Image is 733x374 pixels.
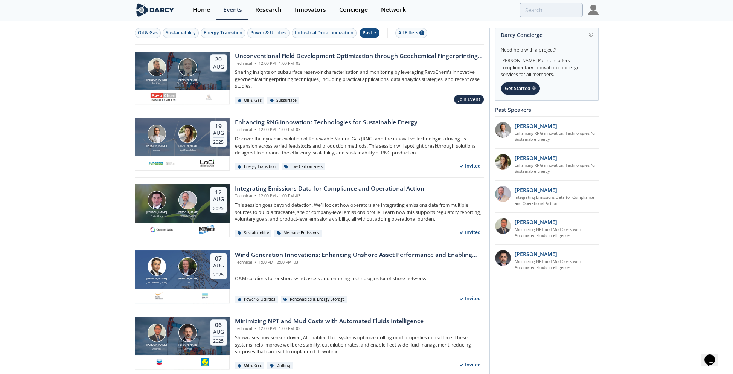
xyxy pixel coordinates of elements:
a: Bob Aylsworth [PERSON_NAME] RevoChem John Sinclair [PERSON_NAME] Sinclair Exploration LLC 20 Aug ... [135,52,484,104]
div: Oil & Gas [235,97,265,104]
img: Bob Aylsworth [148,58,166,76]
div: 07 [213,255,224,263]
div: 2025 [213,137,224,145]
img: Nicole Neff [178,125,197,143]
img: logo-wide.svg [135,3,176,17]
a: Minimizing NPT and Mud Costs with Automated Fluids Intelligence [515,227,599,239]
div: Aug [213,328,224,335]
div: [PERSON_NAME] [145,343,168,347]
div: Power & Utilities [235,296,278,303]
p: O&M solutions for onshore wind assets and enabling technologies for offshore networks [235,275,484,282]
div: [PERSON_NAME] [176,211,200,215]
div: Network [381,7,406,13]
div: Aug [213,130,224,136]
span: • [253,61,258,66]
button: Industrial Decarbonization [292,28,357,38]
p: Discover the dynamic evolution of Renewable Natural Gas (RNG) and the innovative technologies dri... [235,136,484,156]
div: Concierge [339,7,368,13]
div: Technical 1:00 PM - 2:00 PM -03 [235,260,484,266]
div: Renewables & Energy Storage [281,296,348,303]
div: Wind Generation Innovations: Enhancing Onshore Asset Performance and Enabling Offshore Networks [235,250,484,260]
div: Absmart [145,347,168,350]
p: This session goes beyond detection. We’ll look at how operators are integrating emissions data fr... [235,202,484,223]
img: Brahim Ghrissi [178,324,197,342]
span: • [253,127,258,132]
div: Oil & Gas [235,362,265,369]
a: Enhancing RNG innovation: Technologies for Sustainable Energy [515,163,599,175]
div: [PERSON_NAME] Partners offers complimentary innovation concierge services for all members. [501,53,593,78]
img: 737ad19b-6c50-4cdf-92c7-29f5966a019e [495,154,511,170]
div: Innovators [295,7,326,13]
img: 0796ef69-b90a-4e68-ba11-5d0191a10bb8 [495,250,511,266]
div: Past [360,28,379,38]
div: [PERSON_NAME] [176,78,200,82]
img: f391ab45-d698-4384-b787-576124f63af6 [495,218,511,234]
button: Oil & Gas [135,28,161,38]
span: • [253,260,258,265]
img: 1682076415445-contextlabs.png [148,225,175,234]
img: information.svg [589,33,593,37]
div: 12 [213,189,224,196]
div: Aug [213,262,224,269]
div: 2025 [213,336,224,344]
button: Power & Utilities [247,28,290,38]
div: [PERSON_NAME] [145,78,168,82]
div: 19 [213,122,224,130]
div: 06 [213,321,224,329]
div: [PERSON_NAME] [145,211,168,215]
div: Need help with a project? [501,41,593,53]
img: John Sinclair [178,58,197,76]
img: Nathan Brawn [148,191,166,209]
div: DNV [176,281,200,284]
div: Context Labs [145,215,168,218]
img: 1677164726811-Captura%20de%20pantalla%202023-02-23%20120513.png [154,292,164,301]
div: Anessa [145,148,168,151]
div: Energy Transition [204,29,242,36]
div: Sustainability [166,29,196,36]
iframe: chat widget [701,344,725,366]
div: Invited [456,360,484,370]
img: revochem.com.png [150,92,177,101]
a: Travis Douville [PERSON_NAME] [GEOGRAPHIC_DATA] Morgan Putnam [PERSON_NAME] DNV 07 Aug 2025 Wind ... [135,250,484,303]
p: [PERSON_NAME] [515,154,557,162]
div: Events [223,7,242,13]
img: Victor Saet [148,324,166,342]
div: Industrial Decarbonization [295,29,354,36]
div: Home [193,7,210,13]
div: Sustainability [235,230,272,237]
div: Research [255,7,282,13]
img: fd4d9e3c-8c73-4c0b-962d-0d5469c923e5 [200,292,210,301]
div: Loci Controls Inc. [176,148,200,151]
input: Advanced Search [520,3,583,17]
div: Invited [456,294,484,304]
div: Chevron [176,347,200,350]
div: [PERSON_NAME] [176,343,200,347]
div: 20 [213,56,224,63]
div: Unconventional Field Development Optimization through Geochemical Fingerprinting Technology [235,52,484,61]
p: [PERSON_NAME] [515,122,557,130]
div: Power & Utilities [250,29,286,36]
a: Victor Saet [PERSON_NAME] Absmart Brahim Ghrissi [PERSON_NAME] Chevron 06 Aug 2025 Minimizing NPT... [135,317,484,369]
p: [PERSON_NAME] [515,218,557,226]
div: Invited [456,228,484,237]
button: All Filters 1 [395,28,427,38]
img: 2b793097-40cf-4f6d-9bc3-4321a642668f [199,159,215,168]
a: Nathan Brawn [PERSON_NAME] Context Labs Mark Gebbia [PERSON_NAME] [PERSON_NAME] 12 Aug 2025 Integ... [135,184,484,237]
a: Minimizing NPT and Mud Costs with Automated Fluids Intelligence [515,259,599,271]
img: Mark Gebbia [178,191,197,209]
div: [PERSON_NAME] [145,277,168,281]
div: [PERSON_NAME] [145,144,168,148]
div: 2025 [213,204,224,211]
button: Join Event [454,95,484,105]
a: Amir Akbari [PERSON_NAME] Anessa Nicole Neff [PERSON_NAME] Loci Controls Inc. 19 Aug 2025 Enhanci... [135,118,484,171]
img: ed2b4adb-f152-4947-b39b-7b15fa9ececc [495,186,511,202]
div: Invited [456,162,484,171]
div: Methane Emissions [274,230,322,237]
img: 1fdb2308-3d70-46db-bc64-f6eabefcce4d [495,122,511,138]
div: [GEOGRAPHIC_DATA] [145,281,168,284]
div: Subsurface [267,97,300,104]
button: Sustainability [163,28,199,38]
a: Enhancing RNG innovation: Technologies for Sustainable Energy [515,131,599,143]
div: 2025 [213,270,224,278]
div: Integrating Emissions Data for Compliance and Operational Action [235,184,424,193]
